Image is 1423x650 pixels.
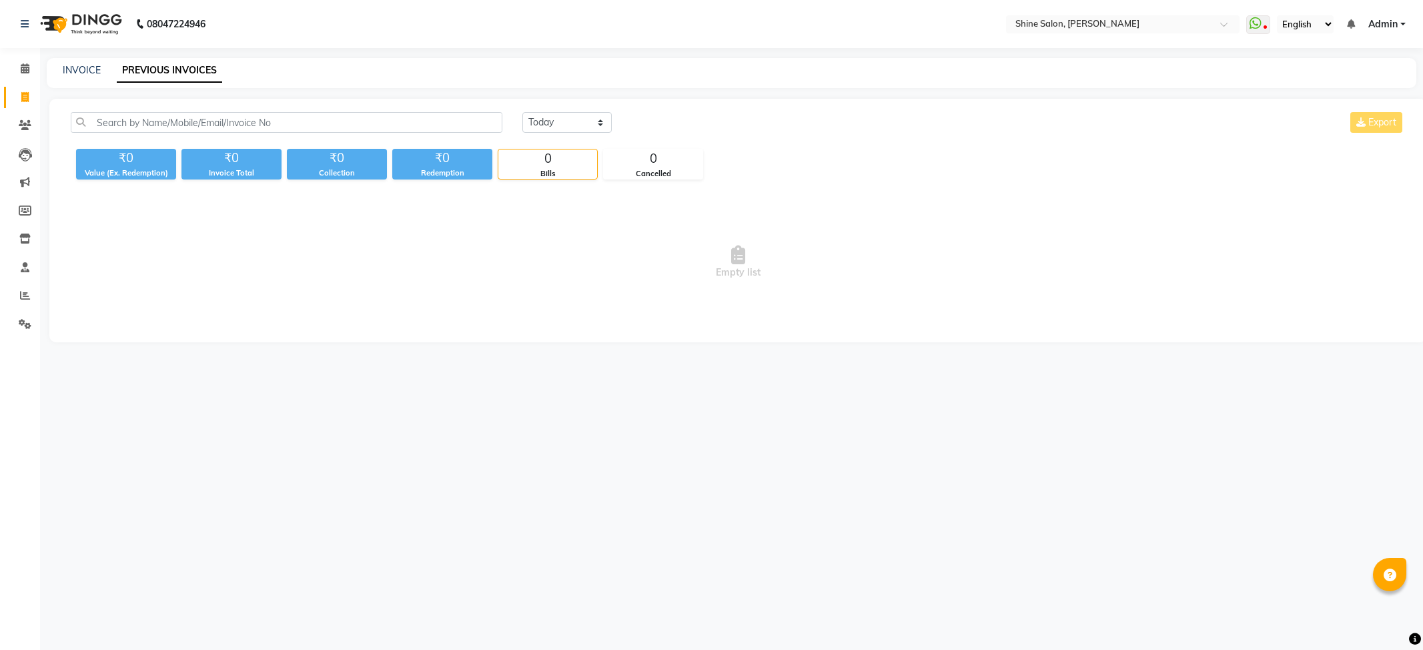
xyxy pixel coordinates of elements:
[181,149,282,168] div: ₹0
[498,149,597,168] div: 0
[604,168,702,180] div: Cancelled
[392,168,492,179] div: Redemption
[287,168,387,179] div: Collection
[181,168,282,179] div: Invoice Total
[71,112,502,133] input: Search by Name/Mobile/Email/Invoice No
[76,149,176,168] div: ₹0
[147,5,205,43] b: 08047224946
[498,168,597,180] div: Bills
[117,59,222,83] a: PREVIOUS INVOICES
[76,168,176,179] div: Value (Ex. Redemption)
[1368,17,1398,31] span: Admin
[287,149,387,168] div: ₹0
[392,149,492,168] div: ₹0
[63,64,101,76] a: INVOICE
[604,149,702,168] div: 0
[71,196,1405,329] span: Empty list
[34,5,125,43] img: logo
